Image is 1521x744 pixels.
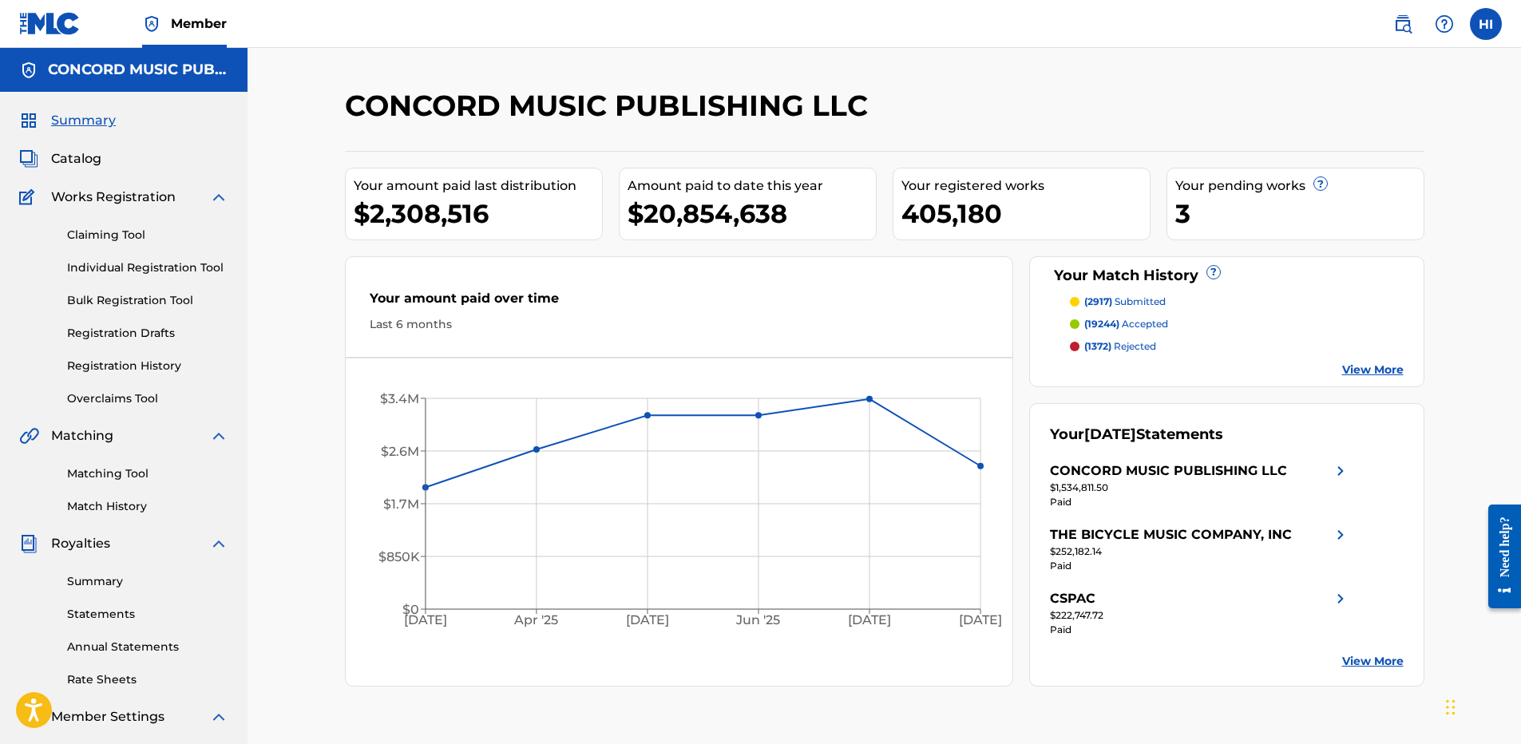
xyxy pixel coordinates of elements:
[379,391,418,406] tspan: $3.4M
[1387,8,1419,40] a: Public Search
[51,426,113,445] span: Matching
[67,465,228,482] a: Matching Tool
[1050,623,1350,637] div: Paid
[1050,544,1350,559] div: $252,182.14
[19,534,38,553] img: Royalties
[1435,14,1454,34] img: help
[1070,339,1404,354] a: (1372) rejected
[370,289,989,316] div: Your amount paid over time
[19,12,81,35] img: MLC Logo
[1331,461,1350,481] img: right chevron icon
[345,88,876,124] h2: CONCORD MUSIC PUBLISHING LLC
[67,390,228,407] a: Overclaims Tool
[1050,608,1350,623] div: $222,747.72
[1050,265,1404,287] div: Your Match History
[51,188,176,207] span: Works Registration
[1084,339,1156,354] p: rejected
[378,549,419,564] tspan: $850K
[1342,362,1404,378] a: View More
[67,671,228,688] a: Rate Sheets
[1441,667,1521,744] iframe: Chat Widget
[51,534,110,553] span: Royalties
[628,176,876,196] div: Amount paid to date this year
[1084,340,1111,352] span: (1372)
[1342,653,1404,670] a: View More
[142,14,161,34] img: Top Rightsholder
[67,227,228,243] a: Claiming Tool
[67,292,228,309] a: Bulk Registration Tool
[19,149,101,168] a: CatalogCatalog
[19,188,40,207] img: Works Registration
[1428,8,1460,40] div: Help
[209,188,228,207] img: expand
[19,111,116,130] a: SummarySummary
[370,316,989,333] div: Last 6 months
[1070,295,1404,309] a: (2917) submitted
[848,613,891,628] tspan: [DATE]
[19,149,38,168] img: Catalog
[1393,14,1412,34] img: search
[1084,295,1166,309] p: submitted
[354,196,602,232] div: $2,308,516
[354,176,602,196] div: Your amount paid last distribution
[67,606,228,623] a: Statements
[1050,461,1350,509] a: CONCORD MUSIC PUBLISHING LLCright chevron icon$1,534,811.50Paid
[1314,177,1327,190] span: ?
[1050,461,1287,481] div: CONCORD MUSIC PUBLISHING LLC
[1050,495,1350,509] div: Paid
[626,613,669,628] tspan: [DATE]
[1175,176,1424,196] div: Your pending works
[1207,266,1220,279] span: ?
[67,573,228,590] a: Summary
[1050,481,1350,495] div: $1,534,811.50
[171,14,227,33] span: Member
[1084,295,1112,307] span: (2917)
[19,61,38,80] img: Accounts
[67,358,228,374] a: Registration History
[1331,525,1350,544] img: right chevron icon
[209,426,228,445] img: expand
[380,444,418,459] tspan: $2.6M
[1084,317,1168,331] p: accepted
[1050,589,1350,637] a: CSPACright chevron icon$222,747.72Paid
[1084,318,1119,330] span: (19244)
[67,639,228,655] a: Annual Statements
[901,176,1150,196] div: Your registered works
[959,613,1002,628] tspan: [DATE]
[1050,424,1223,445] div: Your Statements
[1084,425,1136,443] span: [DATE]
[209,707,228,726] img: expand
[1050,525,1350,573] a: THE BICYCLE MUSIC COMPANY, INCright chevron icon$252,182.14Paid
[67,259,228,276] a: Individual Registration Tool
[403,613,446,628] tspan: [DATE]
[1331,589,1350,608] img: right chevron icon
[51,111,116,130] span: Summary
[1050,589,1095,608] div: CSPAC
[51,149,101,168] span: Catalog
[1050,559,1350,573] div: Paid
[48,61,228,79] h5: CONCORD MUSIC PUBLISHING LLC
[402,602,418,617] tspan: $0
[628,196,876,232] div: $20,854,638
[513,613,558,628] tspan: Apr '25
[209,534,228,553] img: expand
[19,426,39,445] img: Matching
[735,613,780,628] tspan: Jun '25
[901,196,1150,232] div: 405,180
[1446,683,1456,731] div: Drag
[51,707,164,726] span: Member Settings
[1476,492,1521,620] iframe: Resource Center
[382,497,418,512] tspan: $1.7M
[1050,525,1292,544] div: THE BICYCLE MUSIC COMPANY, INC
[67,498,228,515] a: Match History
[1070,317,1404,331] a: (19244) accepted
[67,325,228,342] a: Registration Drafts
[1470,8,1502,40] div: User Menu
[19,111,38,130] img: Summary
[1175,196,1424,232] div: 3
